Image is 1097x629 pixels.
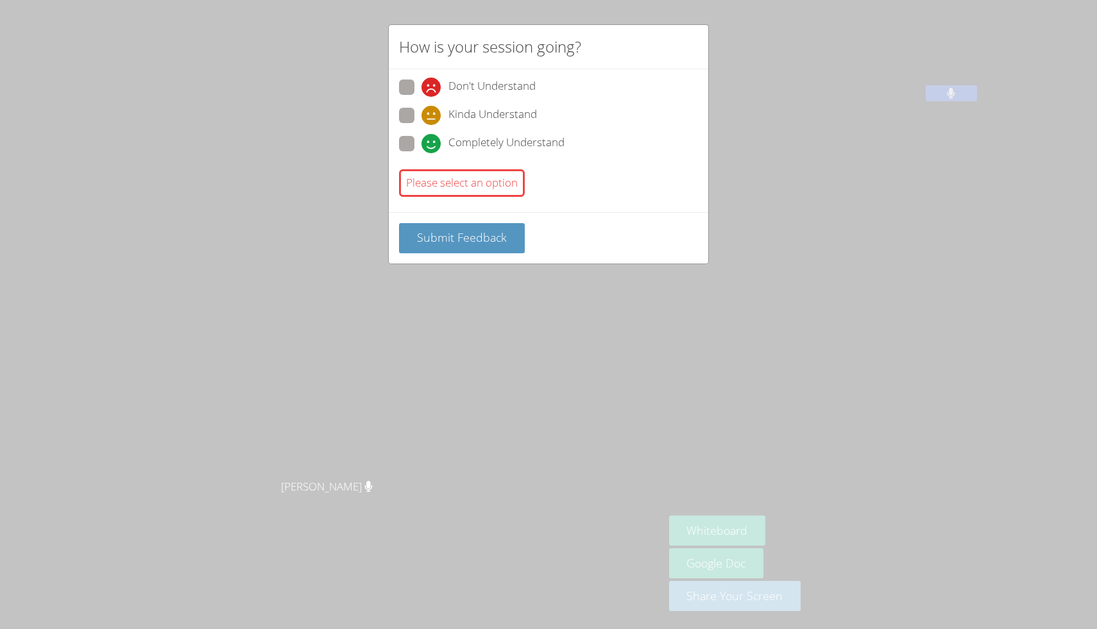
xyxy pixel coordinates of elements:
h2: How is your session going? [399,35,581,58]
span: Completely Understand [448,134,565,153]
span: Kinda Understand [448,106,537,125]
span: Submit Feedback [417,230,507,245]
div: Please select an option [399,169,525,197]
span: Don't Understand [448,78,536,97]
button: Submit Feedback [399,223,525,253]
